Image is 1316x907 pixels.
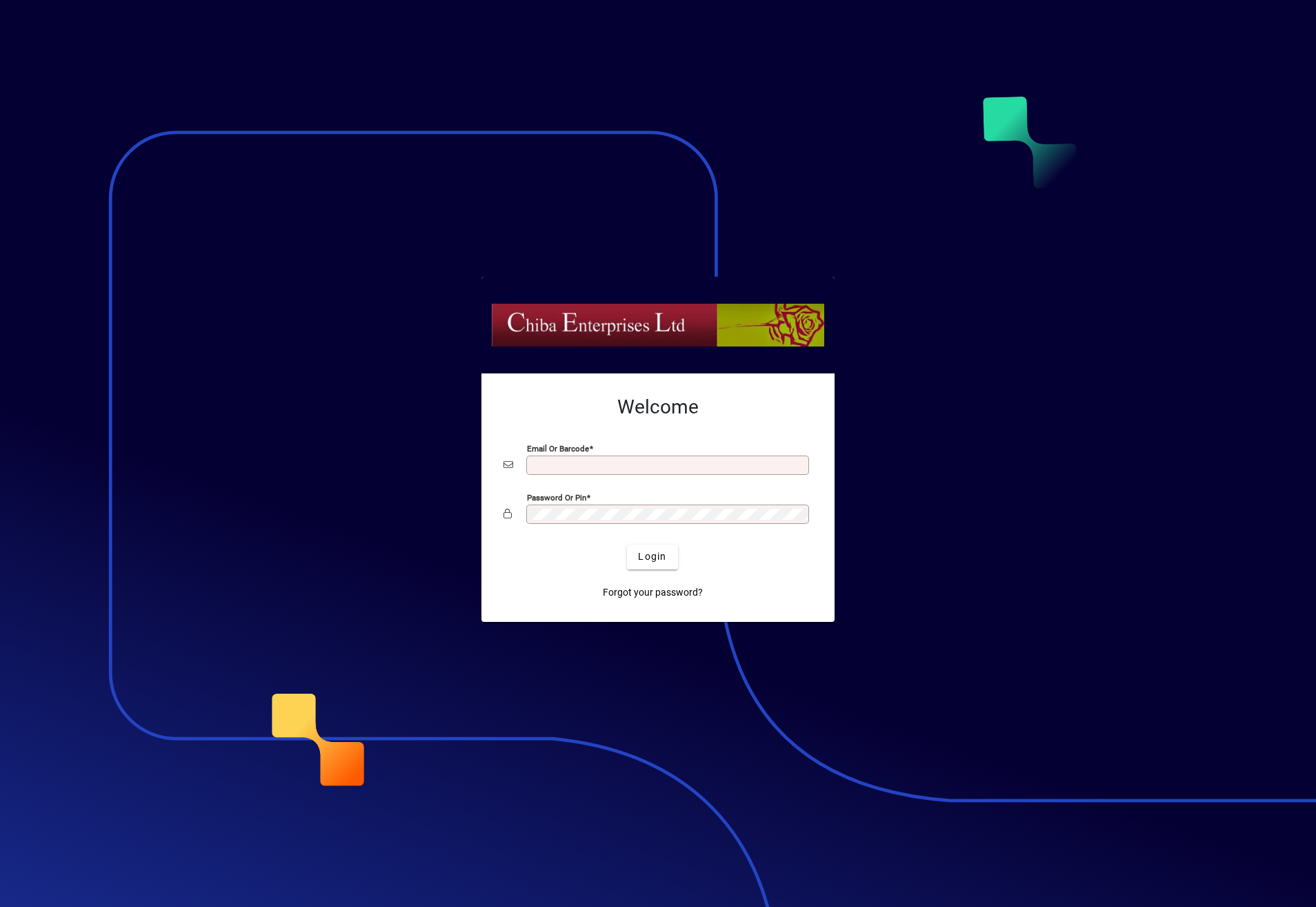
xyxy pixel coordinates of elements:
[638,549,666,564] span: Login
[627,545,677,569] button: Login
[504,396,812,419] h2: Welcome
[527,492,586,502] mat-label: Password or Pin
[527,443,589,453] mat-label: Email or Barcode
[603,585,703,600] span: Forgot your password?
[597,581,708,605] a: Forgot your password?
